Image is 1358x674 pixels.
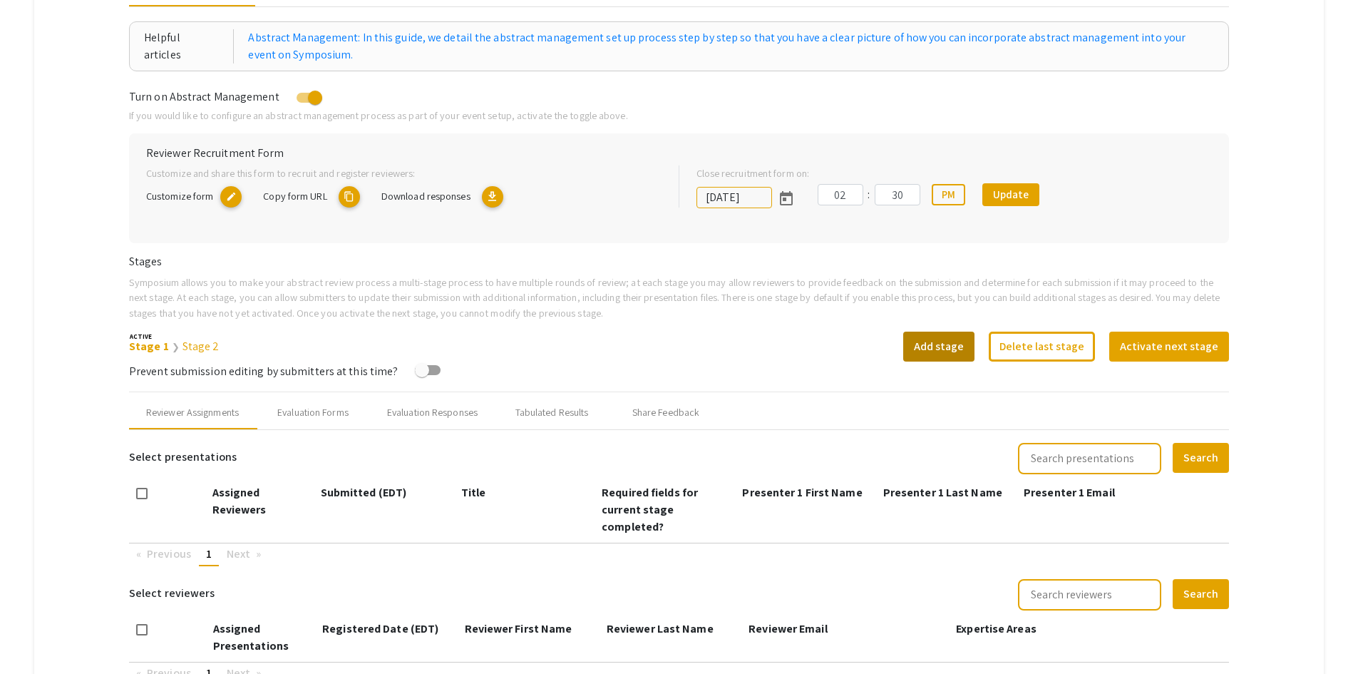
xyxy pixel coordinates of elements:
[381,189,470,203] span: Download responses
[129,255,1229,268] h6: Stages
[932,184,965,205] button: PM
[339,186,360,208] mat-icon: copy URL
[461,485,486,500] span: Title
[989,332,1095,362] button: Delete last stage
[227,546,250,561] span: Next
[515,405,589,420] div: Tabulated Results
[696,165,810,181] label: Close recruitment form on:
[129,578,215,609] h6: Select reviewers
[213,621,289,653] span: Assigned Presentations
[11,610,61,663] iframe: Chat
[248,29,1214,63] a: Abstract Management: In this guide, we detail the abstract management set up process step by step...
[818,184,863,205] input: Hours
[863,186,875,203] div: :
[129,275,1229,321] p: Symposium allows you to make your abstract review process a multi-stage process to have multiple ...
[146,146,1212,160] h6: Reviewer Recruitment Form
[875,184,920,205] input: Minutes
[172,341,180,353] span: ❯
[277,405,349,420] div: Evaluation Forms
[212,485,267,517] span: Assigned Reviewers
[263,189,326,203] span: Copy form URL
[146,165,656,181] p: Customize and share this form to recruit and register reviewers:
[146,189,213,203] span: Customize form
[903,332,974,362] button: Add stage
[749,621,827,636] span: Reviewer Email
[1018,443,1161,474] input: Search presentations
[607,621,714,636] span: Reviewer Last Name
[742,485,862,500] span: Presenter 1 First Name
[1173,443,1229,473] button: Search
[482,186,503,208] mat-icon: Export responses
[1109,332,1229,362] button: Activate next stage
[1018,579,1161,611] input: Search reviewers
[129,89,279,104] span: Turn on Abstract Management
[632,405,699,420] div: Share Feedback
[1024,485,1115,500] span: Presenter 1 Email
[129,339,169,354] a: Stage 1
[144,29,234,63] div: Helpful articles
[147,546,191,561] span: Previous
[1173,579,1229,609] button: Search
[956,621,1036,636] span: Expertise Areas
[883,485,1002,500] span: Presenter 1 Last Name
[182,339,220,354] a: Stage 2
[129,108,1229,123] p: If you would like to configure an abstract management process as part of your event setup, activa...
[129,441,237,473] h6: Select presentations
[322,621,438,636] span: Registered Date (EDT)
[982,183,1039,206] button: Update
[772,183,801,212] button: Open calendar
[387,405,478,420] div: Evaluation Responses
[321,485,407,500] span: Submitted (EDT)
[129,543,1229,566] ul: Pagination
[129,364,398,379] span: Prevent submission editing by submitters at this time?
[146,405,239,420] div: Reviewer Assignments
[602,485,698,534] span: Required fields for current stage completed?
[206,546,212,561] span: 1
[465,621,572,636] span: Reviewer First Name
[220,186,242,208] mat-icon: copy URL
